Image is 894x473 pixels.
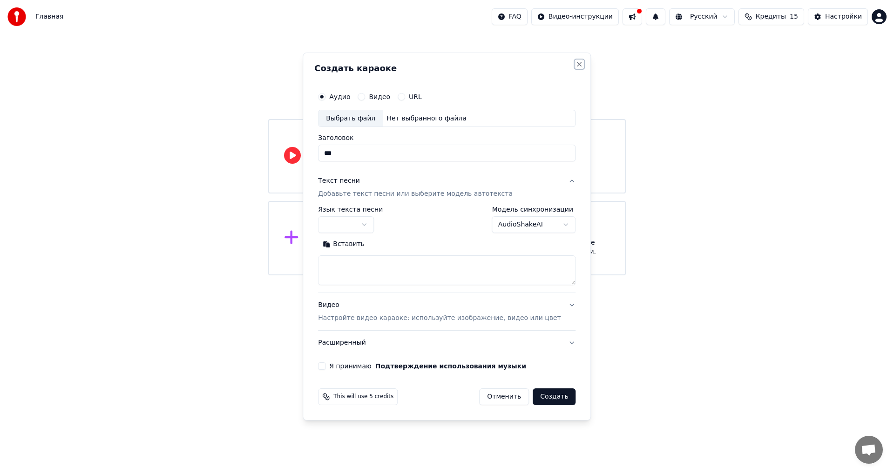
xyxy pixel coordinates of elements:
[333,393,393,400] span: This will use 5 credits
[318,293,576,331] button: ВидеоНастройте видео караоке: используйте изображение, видео или цвет
[479,388,529,405] button: Отменить
[318,135,576,141] label: Заголовок
[318,301,561,323] div: Видео
[318,331,576,355] button: Расширенный
[318,169,576,207] button: Текст песниДобавьте текст песни или выберите модель автотекста
[318,237,369,252] button: Вставить
[533,388,576,405] button: Создать
[409,93,422,100] label: URL
[318,190,513,199] p: Добавьте текст песни или выберите модель автотекста
[318,207,576,293] div: Текст песниДобавьте текст песни или выберите модель автотекста
[369,93,390,100] label: Видео
[375,363,526,369] button: Я принимаю
[329,93,350,100] label: Аудио
[318,207,383,213] label: Язык текста песни
[329,363,526,369] label: Я принимаю
[383,114,470,123] div: Нет выбранного файла
[318,110,383,127] div: Выбрать файл
[318,177,360,186] div: Текст песни
[492,207,576,213] label: Модель синхронизации
[318,313,561,323] p: Настройте видео караоке: используйте изображение, видео или цвет
[314,64,579,73] h2: Создать караоке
